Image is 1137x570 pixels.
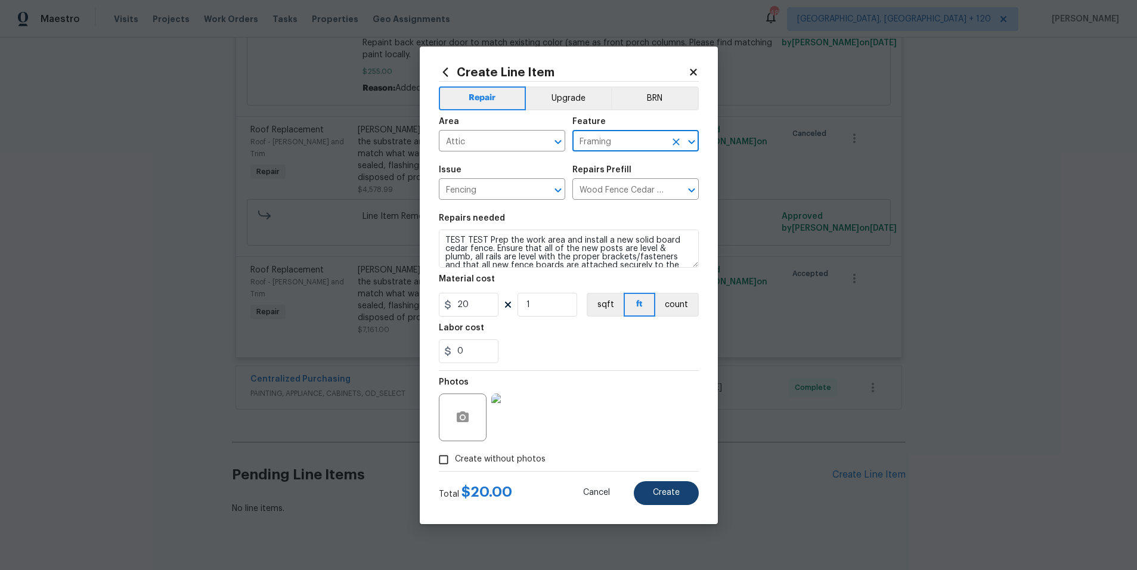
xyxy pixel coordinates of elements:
button: Cancel [564,481,629,505]
h5: Issue [439,166,461,174]
h5: Repairs Prefill [572,166,631,174]
h2: Create Line Item [439,66,688,79]
button: count [655,293,699,317]
h5: Labor cost [439,324,484,332]
button: Create [634,481,699,505]
span: Create [653,488,680,497]
span: Cancel [583,488,610,497]
button: Clear [668,134,684,150]
button: Open [550,134,566,150]
h5: Photos [439,378,469,386]
button: Open [683,134,700,150]
h5: Area [439,117,459,126]
h5: Material cost [439,275,495,283]
span: Create without photos [455,453,546,466]
span: $ 20.00 [461,485,512,499]
button: Upgrade [526,86,611,110]
button: Open [550,182,566,199]
button: ft [624,293,655,317]
button: Repair [439,86,526,110]
button: BRN [611,86,699,110]
button: sqft [587,293,624,317]
h5: Repairs needed [439,214,505,222]
button: Open [683,182,700,199]
textarea: TEST TEST Prep the work area and install a new solid board cedar fence. Ensure that all of the ne... [439,230,699,268]
h5: Feature [572,117,606,126]
div: Total [439,486,512,500]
